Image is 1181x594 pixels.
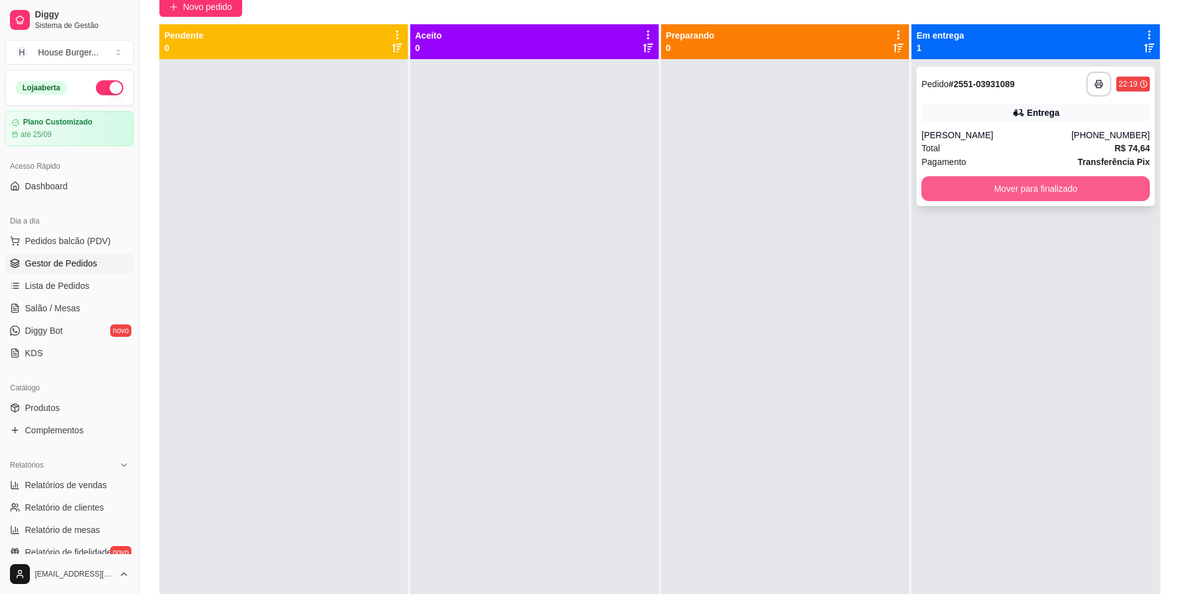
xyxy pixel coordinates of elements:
[25,257,97,270] span: Gestor de Pedidos
[916,29,964,42] p: Em entrega
[38,46,98,59] div: House Burger ...
[5,420,134,440] a: Complementos
[5,497,134,517] a: Relatório de clientes
[1027,106,1060,119] div: Entrega
[25,479,107,491] span: Relatórios de vendas
[666,42,715,54] p: 0
[5,298,134,318] a: Salão / Mesas
[169,2,178,11] span: plus
[5,321,134,341] a: Diggy Botnovo
[25,424,83,436] span: Complementos
[1114,143,1150,153] strong: R$ 74,64
[415,29,442,42] p: Aceito
[415,42,442,54] p: 0
[96,80,123,95] button: Alterar Status
[5,559,134,589] button: [EMAIL_ADDRESS][DOMAIN_NAME]
[666,29,715,42] p: Preparando
[25,524,100,536] span: Relatório de mesas
[5,343,134,363] a: KDS
[5,156,134,176] div: Acesso Rápido
[5,5,134,35] a: DiggySistema de Gestão
[921,141,940,155] span: Total
[25,501,104,514] span: Relatório de clientes
[921,155,966,169] span: Pagamento
[164,42,204,54] p: 0
[1071,129,1150,141] div: [PHONE_NUMBER]
[5,176,134,196] a: Dashboard
[5,253,134,273] a: Gestor de Pedidos
[5,520,134,540] a: Relatório de mesas
[5,276,134,296] a: Lista de Pedidos
[5,111,134,146] a: Plano Customizadoaté 25/09
[25,302,80,314] span: Salão / Mesas
[1119,79,1137,89] div: 22:19
[23,118,92,127] article: Plano Customizado
[35,21,129,31] span: Sistema de Gestão
[35,9,129,21] span: Diggy
[10,460,44,470] span: Relatórios
[5,475,134,495] a: Relatórios de vendas
[916,42,964,54] p: 1
[21,130,52,139] article: até 25/09
[921,129,1071,141] div: [PERSON_NAME]
[25,180,68,192] span: Dashboard
[25,546,111,559] span: Relatório de fidelidade
[25,324,63,337] span: Diggy Bot
[1078,157,1150,167] strong: Transferência Pix
[164,29,204,42] p: Pendente
[5,542,134,562] a: Relatório de fidelidadenovo
[16,81,67,95] div: Loja aberta
[5,231,134,251] button: Pedidos balcão (PDV)
[35,569,114,579] span: [EMAIL_ADDRESS][DOMAIN_NAME]
[921,176,1150,201] button: Mover para finalizado
[16,46,28,59] span: H
[5,40,134,65] button: Select a team
[25,280,90,292] span: Lista de Pedidos
[5,398,134,418] a: Produtos
[5,378,134,398] div: Catálogo
[949,79,1015,89] strong: # 2551-03931089
[921,79,949,89] span: Pedido
[25,235,111,247] span: Pedidos balcão (PDV)
[5,211,134,231] div: Dia a dia
[25,402,60,414] span: Produtos
[25,347,43,359] span: KDS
